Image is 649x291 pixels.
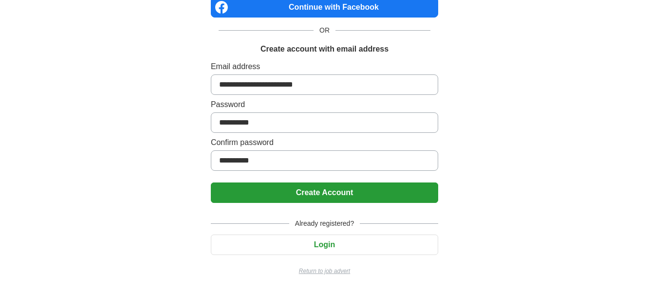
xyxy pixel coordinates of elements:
[211,137,438,148] label: Confirm password
[289,218,360,229] span: Already registered?
[211,240,438,249] a: Login
[211,267,438,275] a: Return to job advert
[211,99,438,110] label: Password
[211,235,438,255] button: Login
[314,25,335,36] span: OR
[211,182,438,203] button: Create Account
[211,61,438,73] label: Email address
[260,43,389,55] h1: Create account with email address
